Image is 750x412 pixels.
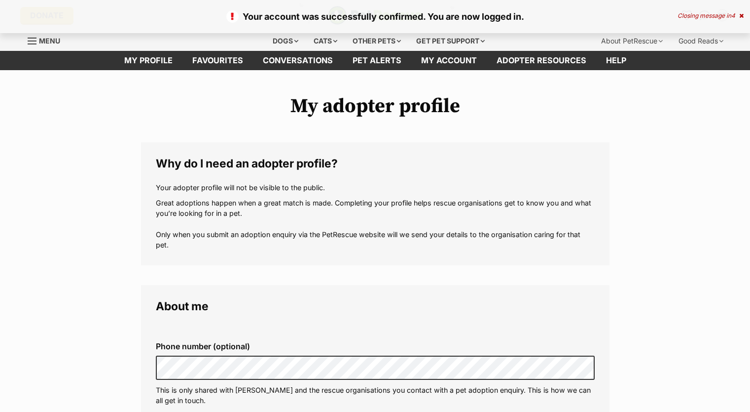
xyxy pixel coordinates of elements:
div: Good Reads [672,31,730,51]
legend: About me [156,300,595,313]
a: My profile [114,51,182,70]
a: Favourites [182,51,253,70]
fieldset: Why do I need an adopter profile? [141,142,609,265]
p: This is only shared with [PERSON_NAME] and the rescue organisations you contact with a pet adopti... [156,385,595,406]
p: Great adoptions happen when a great match is made. Completing your profile helps rescue organisat... [156,198,595,250]
label: Phone number (optional) [156,342,595,351]
a: My account [411,51,487,70]
legend: Why do I need an adopter profile? [156,157,595,170]
div: Other pets [346,31,408,51]
div: Get pet support [409,31,492,51]
a: Help [596,51,636,70]
h1: My adopter profile [141,95,609,118]
a: Pet alerts [343,51,411,70]
div: Cats [307,31,344,51]
p: Your adopter profile will not be visible to the public. [156,182,595,193]
a: conversations [253,51,343,70]
a: Adopter resources [487,51,596,70]
div: About PetRescue [594,31,670,51]
a: Menu [28,31,67,49]
div: Dogs [266,31,305,51]
span: Menu [39,37,60,45]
